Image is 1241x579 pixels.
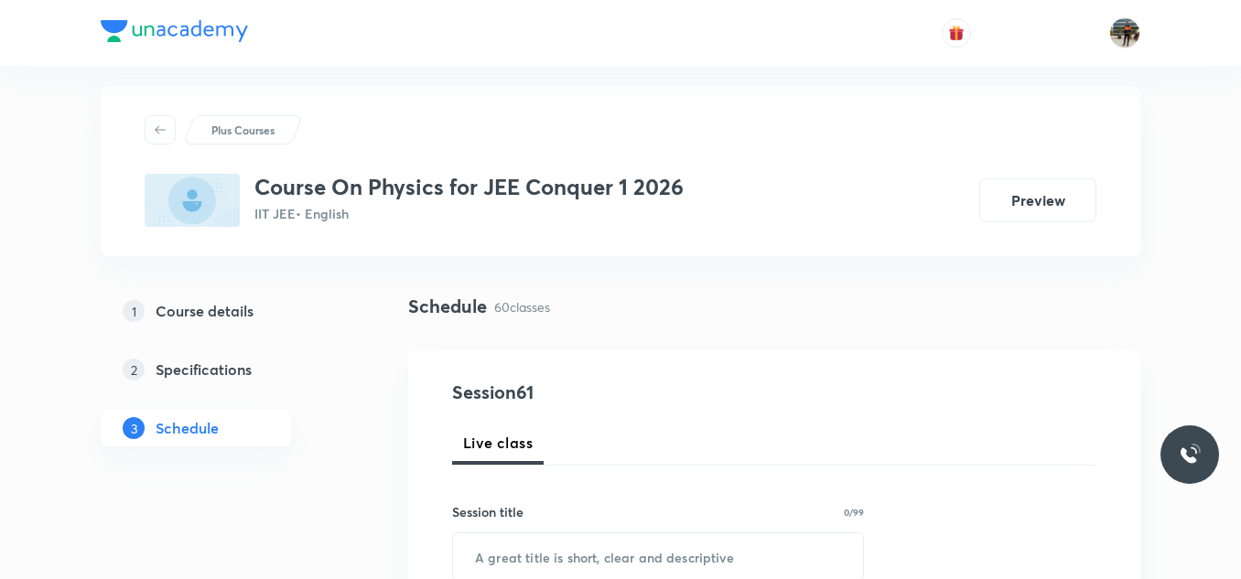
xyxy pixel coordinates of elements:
[156,359,252,381] h5: Specifications
[1179,444,1201,466] img: ttu
[452,502,523,521] h6: Session title
[948,25,965,41] img: avatar
[123,300,145,322] p: 1
[211,122,275,138] p: Plus Courses
[844,508,864,517] p: 0/99
[101,351,350,388] a: 2Specifications
[101,20,248,47] a: Company Logo
[494,297,550,316] p: 60 classes
[123,359,145,381] p: 2
[101,20,248,42] img: Company Logo
[254,204,684,223] p: IIT JEE • English
[101,293,350,329] a: 1Course details
[156,300,254,322] h5: Course details
[123,417,145,439] p: 3
[463,432,533,454] span: Live class
[145,174,240,227] img: D24A8B44-3AE1-450C-B98F-11D1165A387B_plus.png
[156,417,219,439] h5: Schedule
[1109,17,1140,48] img: Shrikanth Reddy
[254,174,684,200] h3: Course On Physics for JEE Conquer 1 2026
[979,178,1096,222] button: Preview
[452,379,786,406] h4: Session 61
[408,293,487,320] h4: Schedule
[942,18,971,48] button: avatar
